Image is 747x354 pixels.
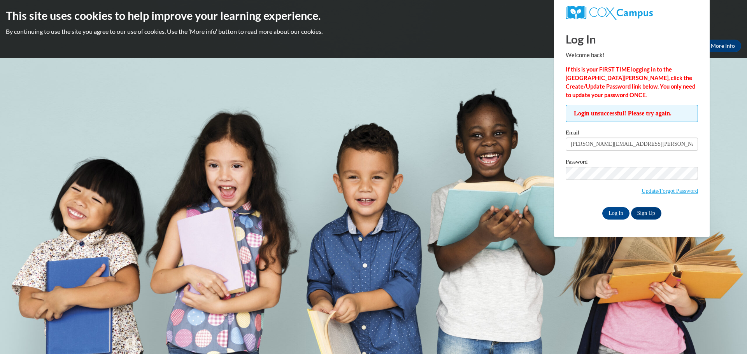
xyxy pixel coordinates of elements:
p: By continuing to use the site you agree to our use of cookies. Use the ‘More info’ button to read... [6,27,741,36]
label: Email [566,130,698,138]
h1: Log In [566,31,698,47]
a: Sign Up [631,207,661,220]
span: Login unsuccessful! Please try again. [566,105,698,122]
p: Welcome back! [566,51,698,59]
a: More Info [705,40,741,52]
input: Log In [602,207,630,220]
h2: This site uses cookies to help improve your learning experience. [6,8,741,23]
a: COX Campus [566,6,698,20]
a: Update/Forgot Password [642,188,698,194]
img: COX Campus [566,6,653,20]
label: Password [566,159,698,167]
strong: If this is your FIRST TIME logging in to the [GEOGRAPHIC_DATA][PERSON_NAME], click the Create/Upd... [566,66,695,98]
